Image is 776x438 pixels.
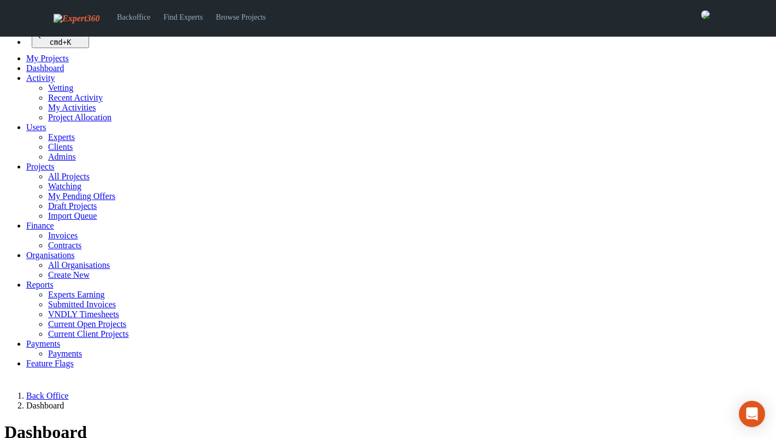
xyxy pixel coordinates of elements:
a: Payments [48,349,82,358]
a: All Organisations [48,260,110,270]
a: Import Queue [48,211,97,220]
a: Submitted Invoices [48,300,116,309]
a: Draft Projects [48,201,97,211]
a: Current Open Projects [48,319,126,329]
a: Recent Activity [48,93,103,102]
a: Experts [48,132,75,142]
a: Dashboard [26,63,64,73]
kbd: cmd [49,38,62,46]
a: Current Client Projects [48,329,129,338]
a: Feature Flags [26,359,74,368]
a: All Projects [48,172,90,181]
img: Expert360 [54,14,99,24]
li: Dashboard [26,401,772,411]
a: Clients [48,142,73,151]
kbd: K [67,38,71,46]
a: Payments [26,339,60,348]
img: 0421c9a1-ac87-4857-a63f-b59ed7722763-normal.jpeg [701,10,710,19]
a: My Pending Offers [48,191,115,201]
a: Back Office [26,391,68,400]
a: Invoices [48,231,78,240]
div: Open Intercom Messenger [739,401,765,427]
a: My Activities [48,103,96,112]
a: Project Allocation [48,113,111,122]
a: Organisations [26,250,75,260]
button: Quick search... cmd+K [32,28,89,48]
a: VNDLY Timesheets [48,309,119,319]
a: Users [26,122,46,132]
a: Vetting [48,83,73,92]
a: Finance [26,221,54,230]
a: Activity [26,73,55,83]
a: Contracts [48,241,81,250]
a: Reports [26,280,54,289]
a: Watching [48,182,81,191]
a: Create New [48,270,90,279]
div: + [36,38,85,46]
a: Experts Earning [48,290,105,299]
a: Projects [26,162,55,171]
a: My Projects [26,54,69,63]
a: Admins [48,152,76,161]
